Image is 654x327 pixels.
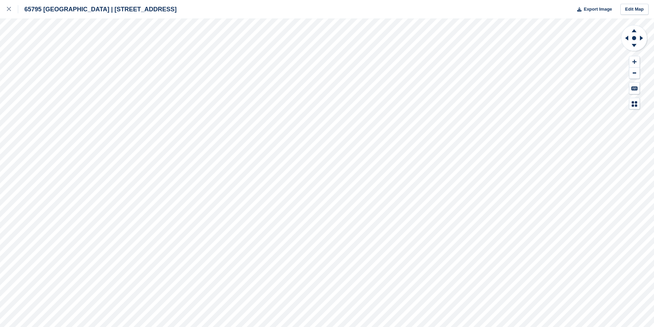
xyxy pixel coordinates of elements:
button: Zoom Out [629,68,640,79]
span: Export Image [584,6,612,13]
button: Export Image [573,4,612,15]
a: Edit Map [620,4,649,15]
button: Keyboard Shortcuts [629,83,640,94]
button: Map Legend [629,98,640,109]
div: 65795 [GEOGRAPHIC_DATA] | [STREET_ADDRESS] [18,5,176,13]
button: Zoom In [629,56,640,68]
